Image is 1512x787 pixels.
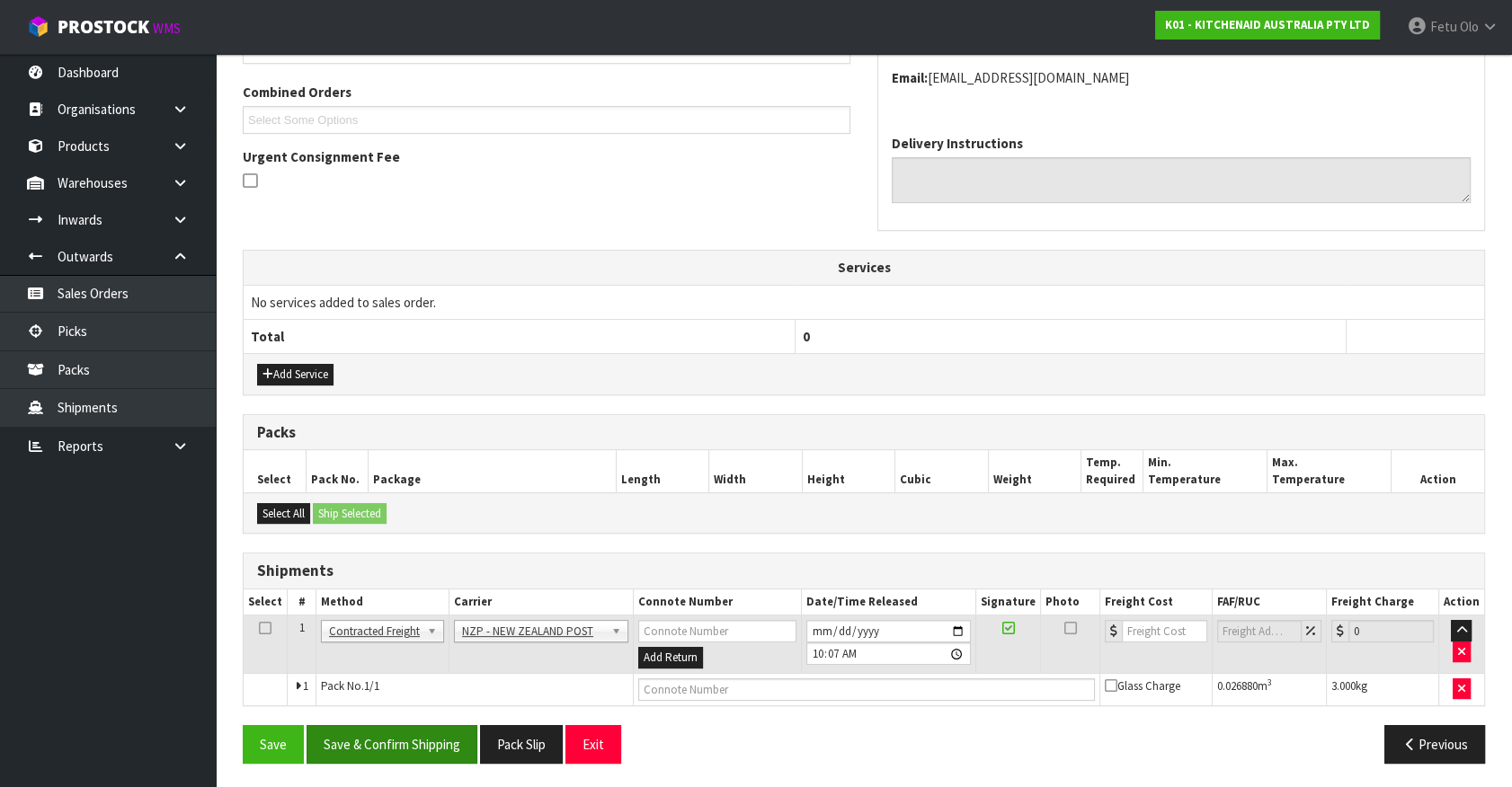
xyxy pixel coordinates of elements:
th: Method [316,589,449,615]
span: ProStock [58,15,149,39]
th: Date/Time Released [801,589,975,615]
input: Freight Charge [1348,620,1434,642]
th: Max. Temperature [1267,450,1392,492]
input: Connote Number [638,620,796,642]
address: [EMAIL_ADDRESS][DOMAIN_NAME] [892,68,1471,87]
span: NZP - NEW ZEALAND POST [462,621,604,642]
th: Pack No. [306,450,368,492]
span: Fetu [1430,18,1457,35]
button: Add Service [257,364,334,385]
th: Connote Number [633,589,801,615]
td: kg [1327,673,1439,705]
input: Freight Adjustment [1217,620,1302,642]
button: Save & Confirm Shipping [307,725,477,764]
th: Weight [988,450,1081,492]
button: Previous [1384,725,1485,764]
th: Freight Cost [1099,589,1212,615]
input: Connote Number [638,678,1095,701]
button: Select All [257,503,310,525]
th: Length [616,450,709,492]
th: FAF/RUC [1212,589,1326,615]
span: 0.026880 [1217,678,1258,694]
span: 1 [303,678,308,694]
th: # [288,589,316,615]
span: 1/1 [364,678,379,694]
th: Width [709,450,803,492]
label: Urgent Consignment Fee [243,147,400,166]
td: Pack No. [316,673,634,705]
th: Signature [976,589,1041,615]
span: 3.000 [1331,678,1356,694]
button: Pack Slip [480,725,563,764]
label: Combined Orders [243,83,351,102]
strong: email [892,69,928,86]
th: Temp. Required [1081,450,1143,492]
span: Olo [1460,18,1479,35]
a: K01 - KITCHENAID AUSTRALIA PTY LTD [1155,11,1380,40]
img: cube-alt.png [27,15,49,38]
th: Min. Temperature [1143,450,1267,492]
th: Package [368,450,616,492]
td: m [1212,673,1326,705]
th: Total [244,319,795,353]
input: Freight Cost [1122,620,1207,642]
th: Photo [1041,589,1100,615]
strong: K01 - KITCHENAID AUSTRALIA PTY LTD [1165,17,1370,32]
th: Services [244,251,1484,285]
th: Action [1438,589,1484,615]
button: Ship Selected [313,503,387,525]
span: Glass Charge [1105,678,1180,694]
h3: Shipments [257,562,1471,579]
button: Save [243,725,304,764]
span: 1 [299,620,305,635]
th: Freight Charge [1327,589,1439,615]
th: Cubic [895,450,989,492]
td: No services added to sales order. [244,285,1484,319]
th: Carrier [449,589,634,615]
th: Height [802,450,895,492]
h3: Packs [257,424,1471,441]
sup: 3 [1267,676,1272,688]
small: WMS [153,20,181,37]
th: Select [244,450,306,492]
th: Select [244,589,288,615]
span: 0 [803,328,810,345]
button: Exit [565,725,621,764]
button: Add Return [638,647,703,668]
label: Delivery Instructions [892,134,1023,153]
span: Contracted Freight [329,621,420,642]
th: Action [1392,450,1485,492]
